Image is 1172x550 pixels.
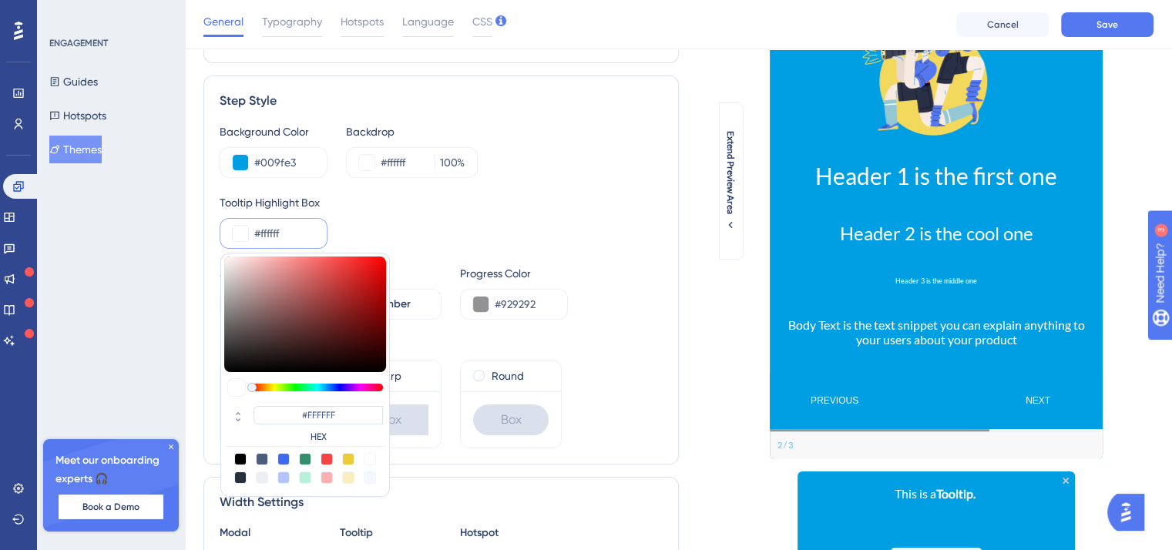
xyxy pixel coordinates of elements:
div: Tooltip Highlight Box [220,193,663,212]
div: Background Color [220,122,327,141]
h3: Header 3 is the middle one [782,277,1090,285]
span: Save [1096,18,1118,31]
div: Step Progress Indicator [220,264,442,283]
div: Progress Color [460,264,568,283]
span: Meet our onboarding experts 🎧 [55,451,166,488]
button: Book a Demo [59,495,163,519]
input: % [440,153,457,172]
div: Width Settings [220,493,663,511]
span: General [203,12,243,31]
button: Next [992,385,1084,417]
div: Box Roundness [220,335,663,354]
p: Body Text is the text snippet you can explain anything to your users about your product [782,317,1090,347]
span: Hotspots [341,12,384,31]
p: This is a [810,484,1063,504]
div: Tooltip [340,524,442,542]
button: Guides [49,68,98,96]
button: Cancel [956,12,1049,37]
div: Hotspot [460,524,562,542]
b: Tooltip. [936,486,976,501]
span: Need Help? [36,4,96,22]
div: Footer [770,431,1103,459]
div: Box [473,404,549,435]
h1: Header 1 is the first one [782,162,1090,189]
div: Close Preview [1063,478,1069,484]
label: Round [492,367,524,385]
div: Box [353,404,428,435]
span: Book a Demo [82,501,139,513]
span: CSS [472,12,492,31]
span: Cancel [987,18,1019,31]
button: Extend Preview Area [718,131,743,231]
iframe: UserGuiding AI Assistant Launcher [1107,489,1154,535]
span: Typography [262,12,322,31]
button: Save [1061,12,1154,37]
button: Previous [788,385,881,417]
span: Language [402,12,454,31]
span: Number [371,295,411,314]
div: Modal [220,524,321,542]
button: Themes [49,136,102,163]
label: HEX [254,431,383,443]
span: Extend Preview Area [724,131,737,214]
h2: Header 2 is the cool one [782,222,1090,244]
div: 3 [107,8,112,20]
div: ENGAGEMENT [49,37,108,49]
div: Step 2 of 3 [777,439,793,451]
button: Hotspots [49,102,106,129]
div: Backdrop [346,122,478,141]
div: Step Style [220,92,663,110]
label: % [435,153,465,172]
